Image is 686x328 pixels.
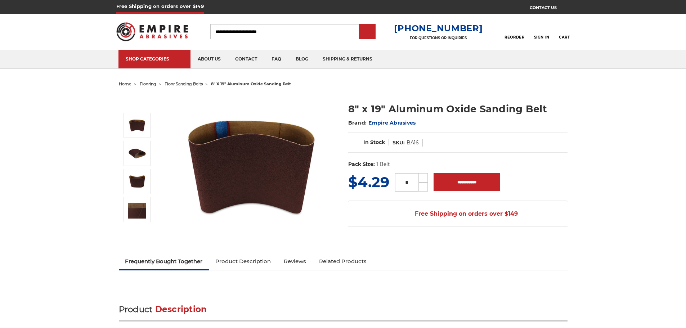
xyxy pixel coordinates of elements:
a: blog [288,50,315,68]
dd: 1 Belt [376,161,390,168]
span: Description [155,304,207,314]
a: Product Description [209,253,277,269]
dt: Pack Size: [348,161,375,168]
a: CONTACT US [530,4,570,14]
img: ez8 drum sander belt [128,144,146,162]
a: faq [264,50,288,68]
div: SHOP CATEGORIES [126,56,183,62]
a: floor sanding belts [165,81,203,86]
a: Reviews [277,253,313,269]
a: flooring [140,81,156,86]
a: Reorder [505,24,524,39]
img: aluminum oxide 8x19 sanding belt [128,116,146,134]
p: FOR QUESTIONS OR INQUIRIES [394,36,483,40]
img: 8" x 19" Aluminum Oxide Sanding Belt [128,201,146,219]
a: Related Products [313,253,373,269]
a: about us [190,50,228,68]
span: Reorder [505,35,524,40]
img: 8" x 19" Drum Sander Belt [128,172,146,190]
a: contact [228,50,264,68]
a: home [119,81,131,86]
dd: BA16 [407,139,419,147]
span: Free Shipping on orders over $149 [398,207,518,221]
span: In Stock [363,139,385,145]
a: shipping & returns [315,50,380,68]
a: Cart [559,24,570,40]
span: Brand: [348,120,367,126]
h1: 8" x 19" Aluminum Oxide Sanding Belt [348,102,568,116]
span: 8" x 19" aluminum oxide sanding belt [211,81,291,86]
a: [PHONE_NUMBER] [394,23,483,33]
img: aluminum oxide 8x19 sanding belt [180,94,324,238]
dt: SKU: [393,139,405,147]
img: Empire Abrasives [116,18,188,46]
span: $4.29 [348,173,389,191]
a: Frequently Bought Together [119,253,209,269]
span: Product [119,304,153,314]
span: Cart [559,35,570,40]
span: Sign In [534,35,550,40]
a: Empire Abrasives [368,120,416,126]
input: Submit [360,25,375,39]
